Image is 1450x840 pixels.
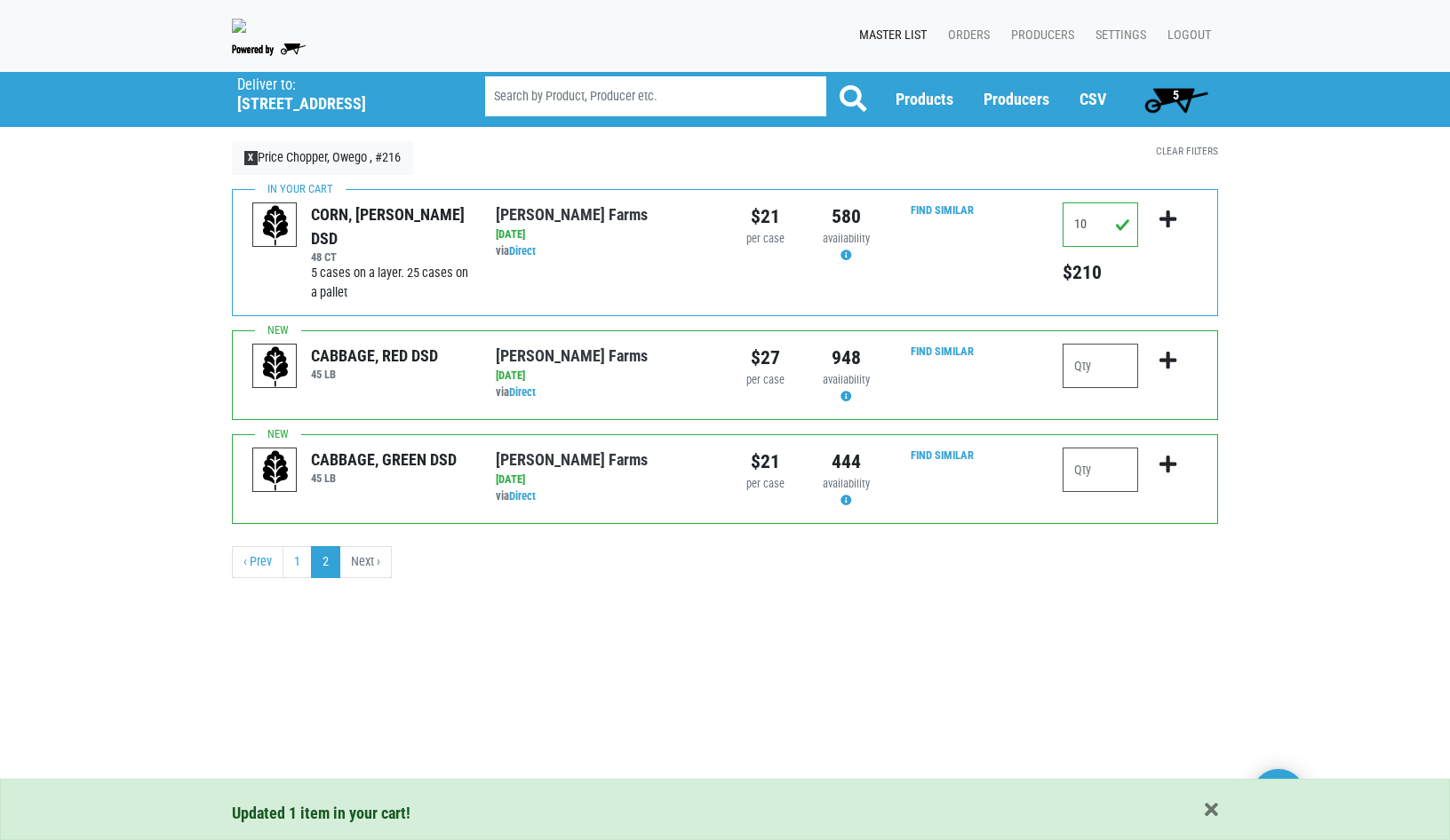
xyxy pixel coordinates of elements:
h5: Total price [1063,261,1138,284]
div: 948 [819,344,873,372]
a: Direct [509,244,536,258]
a: XPrice Chopper, Owego , #216 [232,141,413,175]
a: Logout [1153,19,1218,52]
a: [PERSON_NAME] Farms [496,450,648,469]
a: previous [232,546,283,578]
h6: 48 CT [311,250,468,264]
input: Qty [1063,448,1138,492]
a: Master List [845,19,934,52]
div: $21 [738,202,793,231]
div: via [496,243,712,260]
nav: pager [232,546,1218,578]
img: original-fc7597fdc6adbb9d0e2ae620e786d1a2.jpg [232,19,246,33]
p: Deliver to: [237,76,440,94]
div: per case [738,231,793,248]
img: Powered by Big Wheelbarrow [232,44,306,56]
a: Find Similar [911,203,974,217]
div: CABBAGE, RED DSD [311,344,438,368]
div: 580 [819,202,873,231]
input: Qty [1063,344,1138,388]
a: Orders [934,19,997,52]
span: 5 cases on a layer. 25 cases on a pallet [311,265,468,300]
img: placeholder-variety-43d6402dacf2d531de610a020419775a.svg [253,448,298,493]
img: placeholder-variety-43d6402dacf2d531de610a020419775a.svg [253,203,298,248]
a: Clear Filters [1156,145,1218,157]
span: 5 [1173,88,1179,102]
div: per case [738,372,793,389]
a: Direct [509,489,536,503]
a: Find Similar [911,448,974,462]
div: per case [738,476,793,493]
a: Settings [1081,19,1153,52]
div: via [496,384,712,401]
div: [DATE] [496,472,712,488]
a: 1 [283,546,312,578]
a: Producers [997,19,1081,52]
h6: 45 LB [311,368,438,381]
div: [DATE] [496,368,712,384]
span: X [244,151,258,165]
div: $21 [738,448,793,476]
a: Direct [509,385,536,399]
input: Qty [1063,202,1138,247]
a: CSV [1080,90,1106,108]
span: Price Chopper, Owego , #216 (42 W Main St, Owego, NY 13827, USA) [237,72,453,114]
span: availability [823,232,870,245]
div: 444 [819,448,873,476]
a: Producers [984,90,1049,108]
a: [PERSON_NAME] Farms [496,205,648,224]
div: CABBAGE, GREEN DSD [311,448,457,472]
a: Find Similar [911,345,974,358]
div: via [496,488,712,505]
a: Products [896,90,953,108]
span: availability [823,477,870,490]
input: Search by Product, Producer etc. [485,76,826,116]
h6: 45 LB [311,472,457,485]
a: [PERSON_NAME] Farms [496,346,648,365]
a: 2 [311,546,340,578]
div: Updated 1 item in your cart! [232,801,1218,825]
div: Availability may be subject to change. [819,231,873,265]
img: placeholder-variety-43d6402dacf2d531de610a020419775a.svg [253,345,298,389]
div: [DATE] [496,226,712,243]
h5: [STREET_ADDRESS] [237,94,440,114]
div: $27 [738,344,793,372]
div: CORN, [PERSON_NAME] DSD [311,202,468,250]
a: 5 [1136,82,1215,117]
span: availability [823,373,870,386]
